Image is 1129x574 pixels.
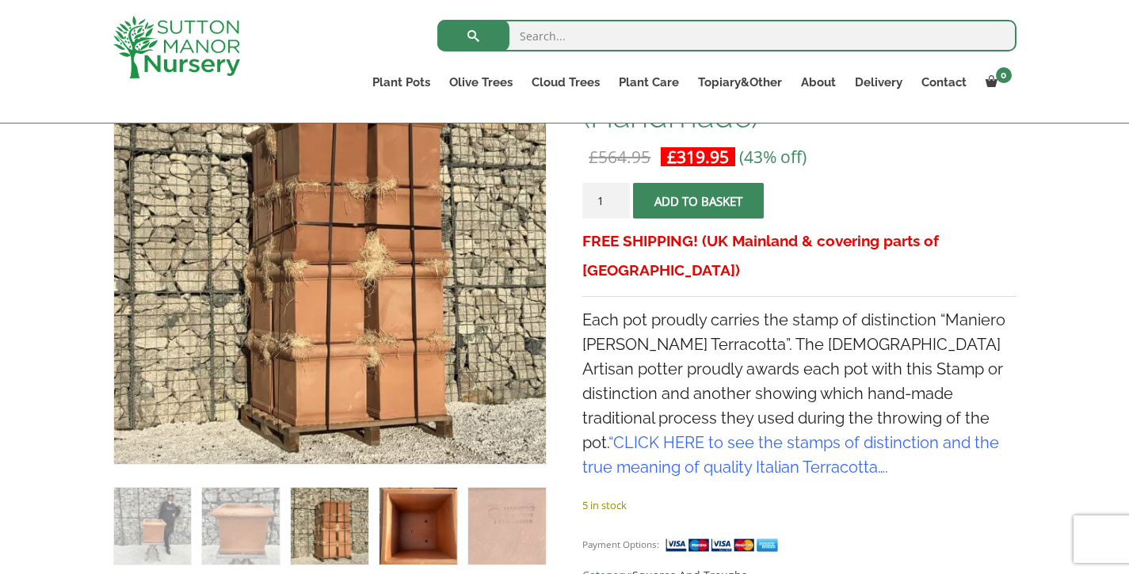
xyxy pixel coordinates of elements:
button: Add to basket [633,183,764,219]
span: (43% off) [739,146,807,168]
a: CLICK HERE to see the stamps of distinction and the true meaning of quality Italian Terracotta [582,433,999,477]
input: Search... [437,20,1016,51]
img: Terracotta Tuscan Planter Cube/Square Window Box 50 (Handmade) - Image 4 [380,488,456,564]
img: logo [113,16,240,78]
a: Plant Care [609,71,688,93]
input: Product quantity [582,183,630,219]
a: About [791,71,845,93]
img: Terracotta Tuscan Planter Cube/Square Window Box 50 (Handmade) - Image 5 [468,488,545,564]
a: Contact [912,71,976,93]
p: 5 in stock [582,496,1016,515]
a: Plant Pots [363,71,440,93]
h1: Terracotta Tuscan Planter Cube/Square Window Box 50 (Handmade) [582,33,1016,133]
img: Terracotta Tuscan Planter Cube/Square Window Box 50 (Handmade) [114,488,191,564]
img: Terracotta Tuscan Planter Cube/Square Window Box 50 (Handmade) - Image 3 [291,488,368,564]
small: Payment Options: [582,538,659,550]
img: payment supported [665,537,784,553]
bdi: 564.95 [589,146,650,168]
span: £ [667,146,677,168]
img: Terracotta Tuscan Planter Cube/Square Window Box 50 (Handmade) - Image 2 [202,488,279,564]
a: 0 [976,71,1016,93]
a: Topiary&Other [688,71,791,93]
a: Delivery [845,71,912,93]
bdi: 319.95 [667,146,729,168]
span: “ …. [582,433,999,477]
a: Cloud Trees [522,71,609,93]
a: Olive Trees [440,71,522,93]
h3: FREE SHIPPING! (UK Mainland & covering parts of [GEOGRAPHIC_DATA]) [582,226,1016,285]
span: 0 [996,67,1012,83]
span: £ [589,146,598,168]
span: Each pot proudly carries the stamp of distinction “Maniero [PERSON_NAME] Terracotta”. The [DEMOGR... [582,310,1005,477]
